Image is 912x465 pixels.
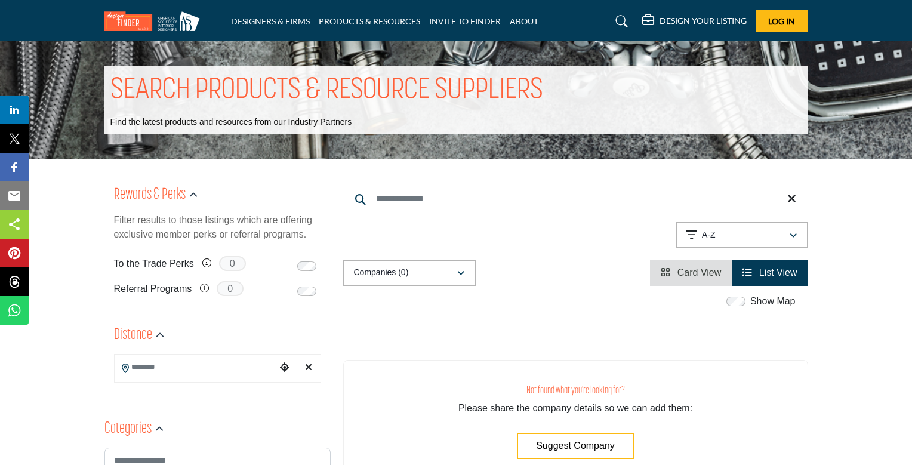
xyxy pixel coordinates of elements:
[536,441,615,451] span: Suggest Company
[429,16,501,26] a: INVITE TO FINDER
[110,116,352,128] p: Find the latest products and resources from our Industry Partners
[343,260,476,286] button: Companies (0)
[702,229,716,241] p: A-Z
[742,267,797,278] a: View List
[650,260,732,286] li: Card View
[354,267,409,279] p: Companies (0)
[114,278,192,299] label: Referral Programs
[642,14,747,29] div: DESIGN YOUR LISTING
[677,267,722,278] span: Card View
[231,16,310,26] a: DESIGNERS & FIRMS
[604,12,636,31] a: Search
[458,403,692,413] span: Please share the company details so we can add them:
[300,355,318,381] div: Clear search location
[517,433,634,459] button: Suggest Company
[510,16,538,26] a: ABOUT
[297,261,316,271] input: Switch to To the Trade Perks
[750,294,796,309] label: Show Map
[110,72,543,109] h1: SEARCH PRODUCTS & RESOURCE SUPPLIERS
[297,287,316,296] input: Switch to Referral Programs
[343,184,808,213] input: Search Keyword
[759,267,797,278] span: List View
[732,260,808,286] li: List View
[756,10,808,32] button: Log In
[768,16,795,26] span: Log In
[319,16,420,26] a: PRODUCTS & RESOURCES
[104,11,206,31] img: Site Logo
[660,16,747,26] h5: DESIGN YOUR LISTING
[276,355,294,381] div: Choose your current location
[368,384,784,397] h3: Not found what you're looking for?
[104,418,152,440] h2: Categories
[115,356,276,379] input: Search Location
[219,256,246,271] span: 0
[676,222,808,248] button: A-Z
[114,184,186,206] h2: Rewards & Perks
[217,281,244,296] span: 0
[661,267,721,278] a: View Card
[114,325,152,346] h2: Distance
[114,253,194,274] label: To the Trade Perks
[114,213,321,242] p: Filter results to those listings which are offering exclusive member perks or referral programs.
